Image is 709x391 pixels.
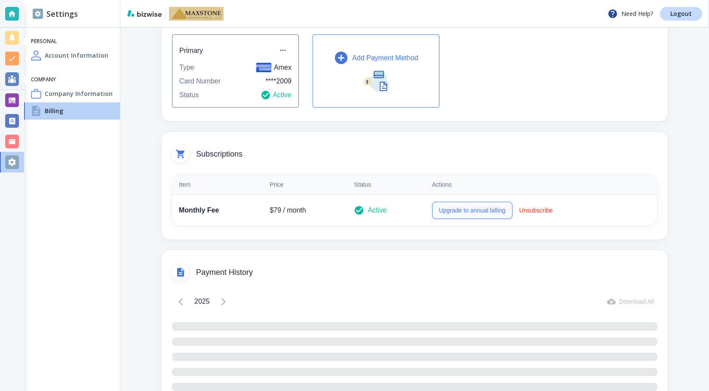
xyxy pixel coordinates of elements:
h4: Company Information [45,89,113,98]
span: Payment History [196,268,657,277]
h6: Company [31,76,113,83]
p: 2025 [194,296,210,307]
th: Actions [425,175,657,195]
p: Status [179,90,199,100]
a: Company InformationCompany Information [24,85,120,102]
img: American Express [256,63,271,72]
button: Upgrade to annual billing [432,202,513,219]
p: Need Help? [608,9,653,19]
img: bizwise [127,10,162,17]
h6: Personal [31,38,113,45]
p: Amex [256,62,292,73]
button: Unsubscribe [516,202,556,219]
span: Subscriptions [196,150,657,159]
a: BillingBilling [24,102,120,120]
th: Status [347,175,425,195]
img: MaxStone USA [169,7,224,21]
button: Add Payment Method [313,34,439,108]
p: $ 79 / month [270,205,340,216]
p: Add Payment Method [352,53,418,63]
img: DashboardSidebarSettings.svg [33,9,43,19]
p: Active [261,90,292,100]
p: Card Number [179,76,221,86]
a: Logout [660,7,702,21]
h4: Account Information [45,51,108,60]
a: Account InformationAccount Information [24,47,120,64]
th: Price [263,175,347,195]
h6: Primary [179,45,203,56]
p: Active [368,205,387,216]
h4: Billing [45,106,63,115]
p: Monthly Fee [179,205,256,216]
p: Type [179,62,194,73]
p: Logout [670,11,692,17]
th: Item [172,175,263,195]
h2: Settings [33,8,78,20]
